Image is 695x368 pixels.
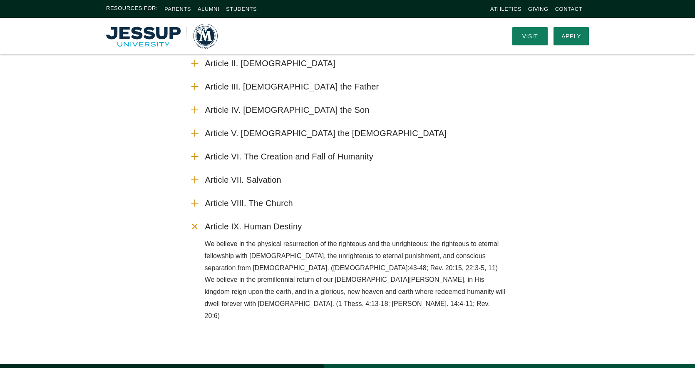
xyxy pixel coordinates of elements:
[106,24,218,49] a: Home
[205,58,335,69] span: Article II. [DEMOGRAPHIC_DATA]
[205,82,379,92] span: Article III. [DEMOGRAPHIC_DATA] the Father
[164,6,191,12] a: Parents
[205,152,373,162] span: Article VI. The Creation and Fall of Humanity
[106,24,218,49] img: Multnomah University Logo
[226,6,257,12] a: Students
[205,105,370,115] span: Article IV. [DEMOGRAPHIC_DATA] the Son
[512,27,548,45] a: Visit
[554,27,589,45] a: Apply
[528,6,549,12] a: Giving
[490,6,521,12] a: Athletics
[205,175,281,185] span: Article VII. Salvation
[205,238,506,322] p: We believe in the physical resurrection of the righteous and the unrighteous: the righteous to et...
[198,6,219,12] a: Alumni
[205,198,293,209] span: Article VIII. The Church
[106,4,158,14] span: Resources For:
[205,221,302,232] span: Article IX. Human Destiny
[205,128,447,139] span: Article V. [DEMOGRAPHIC_DATA] the [DEMOGRAPHIC_DATA]
[555,6,582,12] a: Contact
